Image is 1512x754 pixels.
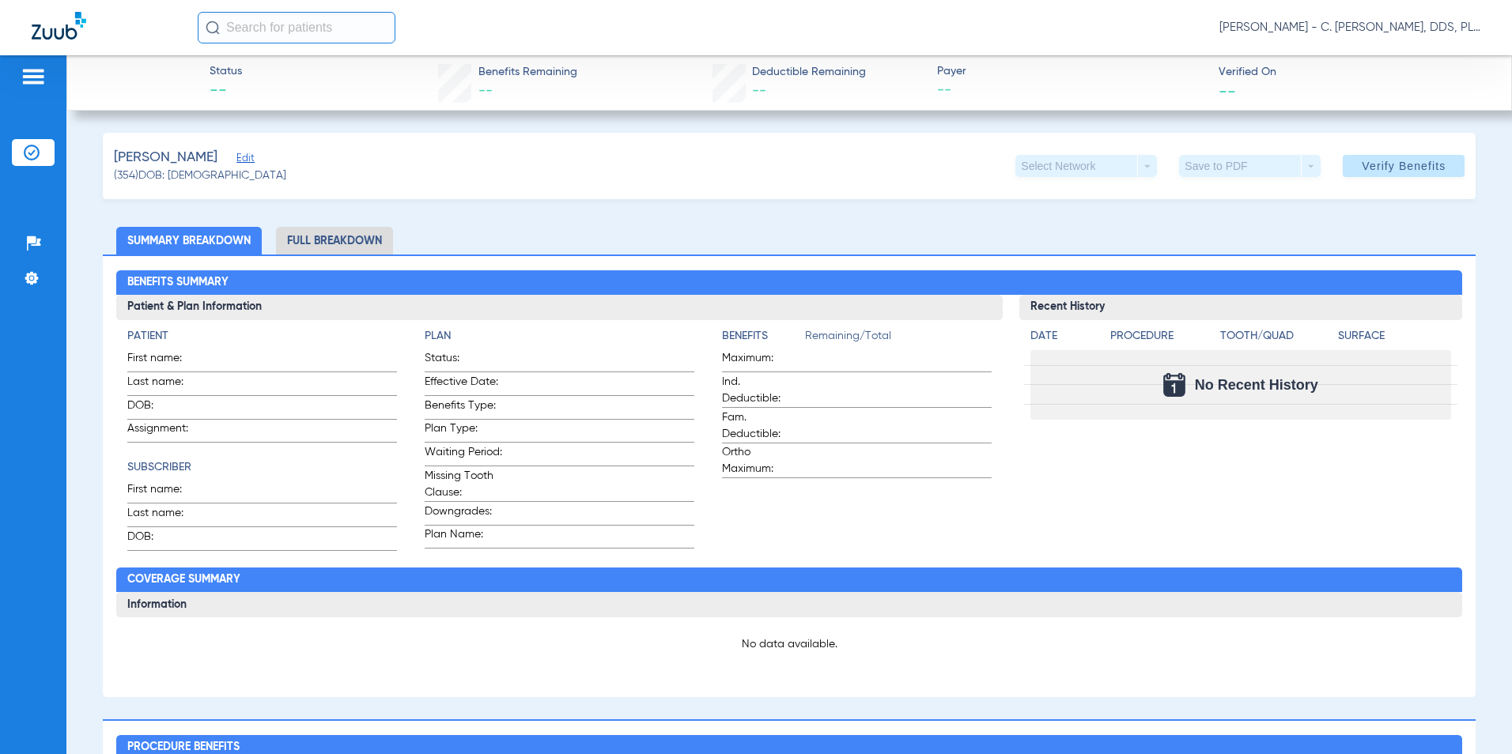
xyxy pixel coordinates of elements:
li: Summary Breakdown [116,227,262,254]
h4: Tooth/Quad [1220,328,1332,345]
span: (354) DOB: [DEMOGRAPHIC_DATA] [114,168,286,184]
p: No data available. [127,636,1451,652]
span: Edit [236,153,251,168]
span: DOB: [127,398,205,419]
span: Verified On [1219,64,1487,81]
span: Plan Type: [425,420,502,442]
span: No Recent History [1195,377,1318,393]
button: Verify Benefits [1343,155,1465,177]
h4: Plan [425,328,694,345]
span: -- [752,84,766,98]
span: Remaining/Total [805,328,992,350]
h4: Surface [1338,328,1450,345]
h4: Patient [127,328,397,345]
span: Status [210,63,242,80]
h4: Date [1030,328,1097,345]
span: Benefits Remaining [478,64,577,81]
span: Fam. Deductible: [722,409,799,443]
span: Ortho Maximum: [722,444,799,477]
h3: Patient & Plan Information [116,295,1002,320]
app-breakdown-title: Surface [1338,328,1450,350]
span: -- [1219,82,1236,99]
span: Verify Benefits [1362,160,1446,172]
span: Deductible Remaining [752,64,866,81]
span: Last name: [127,374,205,395]
img: Calendar [1163,373,1185,397]
h2: Benefits Summary [116,270,1462,296]
img: Search Icon [206,21,220,35]
h3: Information [116,592,1462,617]
span: Assignment: [127,420,205,442]
h4: Subscriber [127,459,397,476]
span: Payer [937,63,1205,80]
span: First name: [127,481,205,503]
span: Downgrades: [425,503,502,525]
span: Status: [425,350,502,371]
app-breakdown-title: Procedure [1110,328,1215,350]
span: DOB: [127,529,205,550]
span: First name: [127,350,205,371]
app-breakdown-title: Benefits [722,328,805,350]
li: Full Breakdown [276,227,393,254]
span: Last name: [127,505,205,526]
h2: Coverage Summary [116,567,1462,593]
app-breakdown-title: Date [1030,328,1097,350]
span: -- [937,81,1205,100]
span: Effective Date: [425,374,502,395]
span: Plan Name: [425,526,502,548]
span: Waiting Period: [425,444,502,466]
input: Search for patients [198,12,395,43]
span: [PERSON_NAME] [114,148,217,168]
span: [PERSON_NAME] - C. [PERSON_NAME], DDS, PLLC dba [PERSON_NAME] Dentistry [1219,20,1480,36]
h3: Recent History [1019,295,1462,320]
span: -- [478,84,493,98]
img: hamburger-icon [21,67,46,86]
h4: Procedure [1110,328,1215,345]
span: Ind. Deductible: [722,374,799,407]
span: -- [210,81,242,103]
span: Maximum: [722,350,799,371]
app-breakdown-title: Tooth/Quad [1220,328,1332,350]
span: Missing Tooth Clause: [425,468,502,501]
span: Benefits Type: [425,398,502,419]
img: Zuub Logo [32,12,86,40]
h4: Benefits [722,328,805,345]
